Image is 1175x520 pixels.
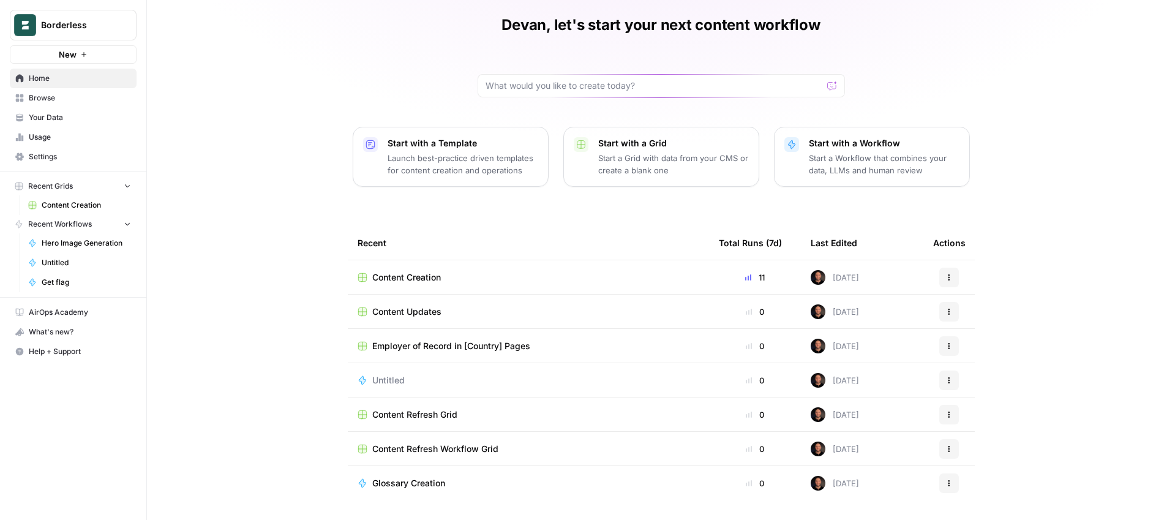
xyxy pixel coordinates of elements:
[358,340,699,352] a: Employer of Record in [Country] Pages
[358,374,699,386] a: Untitled
[372,340,530,352] span: Employer of Record in [Country] Pages
[41,19,115,31] span: Borderless
[372,443,498,455] span: Content Refresh Workflow Grid
[10,88,137,108] a: Browse
[353,127,549,187] button: Start with a TemplateLaunch best-practice driven templates for content creation and operations
[29,112,131,123] span: Your Data
[811,373,825,388] img: 1x5evsl3off9ss8wtc2qenqfsk0y
[388,137,538,149] p: Start with a Template
[719,306,791,318] div: 0
[372,477,445,489] span: Glossary Creation
[719,443,791,455] div: 0
[598,152,749,176] p: Start a Grid with data from your CMS or create a blank one
[719,409,791,421] div: 0
[29,346,131,357] span: Help + Support
[10,45,137,64] button: New
[10,215,137,233] button: Recent Workflows
[42,277,131,288] span: Get flag
[933,226,966,260] div: Actions
[29,151,131,162] span: Settings
[29,307,131,318] span: AirOps Academy
[29,73,131,84] span: Home
[10,323,136,341] div: What's new?
[10,108,137,127] a: Your Data
[811,442,859,456] div: [DATE]
[42,257,131,268] span: Untitled
[10,10,137,40] button: Workspace: Borderless
[59,48,77,61] span: New
[42,200,131,211] span: Content Creation
[719,477,791,489] div: 0
[372,374,405,386] span: Untitled
[811,270,825,285] img: 1x5evsl3off9ss8wtc2qenqfsk0y
[719,340,791,352] div: 0
[811,407,859,422] div: [DATE]
[719,271,791,284] div: 11
[29,92,131,104] span: Browse
[811,476,859,491] div: [DATE]
[486,80,822,92] input: What would you like to create today?
[811,339,859,353] div: [DATE]
[14,14,36,36] img: Borderless Logo
[10,127,137,147] a: Usage
[372,306,441,318] span: Content Updates
[811,407,825,422] img: 1x5evsl3off9ss8wtc2qenqfsk0y
[10,69,137,88] a: Home
[563,127,759,187] button: Start with a GridStart a Grid with data from your CMS or create a blank one
[10,342,137,361] button: Help + Support
[10,177,137,195] button: Recent Grids
[811,373,859,388] div: [DATE]
[501,15,820,35] h1: Devan, let's start your next content workflow
[388,152,538,176] p: Launch best-practice driven templates for content creation and operations
[358,409,699,421] a: Content Refresh Grid
[23,233,137,253] a: Hero Image Generation
[598,137,749,149] p: Start with a Grid
[774,127,970,187] button: Start with a WorkflowStart a Workflow that combines your data, LLMs and human review
[28,219,92,230] span: Recent Workflows
[811,226,857,260] div: Last Edited
[42,238,131,249] span: Hero Image Generation
[372,409,457,421] span: Content Refresh Grid
[811,442,825,456] img: 1x5evsl3off9ss8wtc2qenqfsk0y
[811,339,825,353] img: 1x5evsl3off9ss8wtc2qenqfsk0y
[811,304,825,319] img: 1x5evsl3off9ss8wtc2qenqfsk0y
[10,303,137,322] a: AirOps Academy
[811,270,859,285] div: [DATE]
[23,195,137,215] a: Content Creation
[29,132,131,143] span: Usage
[719,374,791,386] div: 0
[811,304,859,319] div: [DATE]
[23,253,137,273] a: Untitled
[10,147,137,167] a: Settings
[809,137,959,149] p: Start with a Workflow
[23,273,137,292] a: Get flag
[358,226,699,260] div: Recent
[358,306,699,318] a: Content Updates
[811,476,825,491] img: 1x5evsl3off9ss8wtc2qenqfsk0y
[372,271,441,284] span: Content Creation
[358,477,699,489] a: Glossary Creation
[358,271,699,284] a: Content Creation
[809,152,959,176] p: Start a Workflow that combines your data, LLMs and human review
[28,181,73,192] span: Recent Grids
[358,443,699,455] a: Content Refresh Workflow Grid
[10,322,137,342] button: What's new?
[719,226,782,260] div: Total Runs (7d)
